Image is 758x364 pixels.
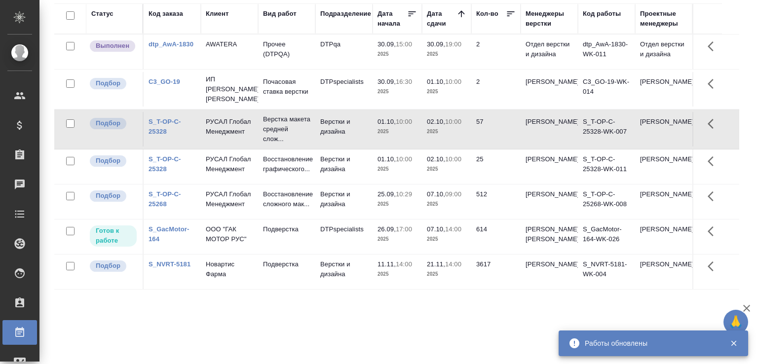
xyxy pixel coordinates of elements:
button: 🙏 [723,310,748,334]
a: S_T-OP-C-25268 [149,190,181,208]
p: Восстановление графического... [263,154,310,174]
button: Закрыть [723,339,744,348]
button: Здесь прячутся важные кнопки [702,255,725,278]
td: [PERSON_NAME] [635,184,692,219]
button: Здесь прячутся важные кнопки [702,184,725,208]
p: 17:00 [396,225,412,233]
td: 57 [471,112,521,146]
div: Кол-во [476,9,498,19]
td: DTPspecialists [315,72,373,107]
p: 25.09, [378,190,396,198]
p: Подбор [96,261,120,271]
p: 01.10, [427,78,445,85]
p: Подбор [96,156,120,166]
div: Подразделение [320,9,371,19]
div: Можно подбирать исполнителей [89,189,138,203]
p: 14:00 [396,260,412,268]
p: 02.10, [427,155,445,163]
a: S_NVRT-5181 [149,260,190,268]
td: 25 [471,149,521,184]
p: 2025 [427,199,466,209]
p: 2025 [378,87,417,97]
p: 01.10, [378,118,396,125]
td: 614 [471,219,521,254]
p: [PERSON_NAME] [526,259,573,269]
p: 19:00 [445,40,461,48]
p: Подбор [96,78,120,88]
p: 2025 [378,269,417,279]
td: dtp_AwA-1830-WK-011 [578,35,635,69]
span: 🙏 [727,312,744,332]
a: S_T-OP-C-25328 [149,118,181,135]
div: Дата сдачи [427,9,456,29]
p: Подбор [96,118,120,128]
p: 2025 [378,199,417,209]
p: РУСАЛ Глобал Менеджмент [206,117,253,137]
button: Здесь прячутся важные кнопки [702,149,725,173]
p: 16:30 [396,78,412,85]
div: Клиент [206,9,228,19]
td: 2 [471,72,521,107]
td: DTPspecialists [315,219,373,254]
div: Можно подбирать исполнителей [89,77,138,90]
p: ООО "ГАК МОТОР РУС" [206,224,253,244]
p: [PERSON_NAME] [526,189,573,199]
p: Прочее (DTPQA) [263,39,310,59]
p: 10:00 [445,155,461,163]
p: 21.11, [427,260,445,268]
td: S_NVRT-5181-WK-004 [578,255,635,289]
p: Подверстка [263,224,310,234]
p: 2025 [427,87,466,97]
td: C3_GO-19-WK-014 [578,72,635,107]
p: 2025 [378,49,417,59]
td: DTPqa [315,35,373,69]
td: S_T-OP-C-25268-WK-008 [578,184,635,219]
div: Вид работ [263,9,297,19]
p: 2025 [378,127,417,137]
p: 10:00 [445,78,461,85]
p: 11.11, [378,260,396,268]
p: 30.09, [378,78,396,85]
p: 14:00 [445,260,461,268]
p: 2025 [378,234,417,244]
p: 30.09, [378,40,396,48]
p: 2025 [427,164,466,174]
td: Отдел верстки и дизайна [635,35,692,69]
div: Код заказа [149,9,183,19]
p: 10:00 [396,118,412,125]
td: [PERSON_NAME] [635,219,692,254]
p: 30.09, [427,40,445,48]
p: Восстановление сложного мак... [263,189,310,209]
button: Здесь прячутся важные кнопки [702,35,725,58]
div: Проектные менеджеры [640,9,687,29]
p: РУСАЛ Глобал Менеджмент [206,154,253,174]
p: 09:00 [445,190,461,198]
div: Исполнитель завершил работу [89,39,138,53]
p: 26.09, [378,225,396,233]
td: [PERSON_NAME] [635,255,692,289]
p: РУСАЛ Глобал Менеджмент [206,189,253,209]
p: 2025 [427,269,466,279]
p: 10:00 [445,118,461,125]
p: 2025 [427,234,466,244]
p: Выполнен [96,41,129,51]
td: Верстки и дизайна [315,149,373,184]
p: AWATERA [206,39,253,49]
p: Верстка макета средней слож... [263,114,310,144]
a: S_T-OP-C-25328 [149,155,181,173]
td: [PERSON_NAME] [635,112,692,146]
td: [PERSON_NAME] [635,72,692,107]
div: Исполнитель может приступить к работе [89,224,138,248]
button: Здесь прячутся важные кнопки [702,219,725,243]
div: Код работы [583,9,621,19]
p: 07.10, [427,225,445,233]
p: [PERSON_NAME], [PERSON_NAME] [526,224,573,244]
p: 15:00 [396,40,412,48]
p: 2025 [427,49,466,59]
p: 10:00 [396,155,412,163]
p: Новартис Фарма [206,259,253,279]
td: Верстки и дизайна [315,112,373,146]
p: 07.10, [427,190,445,198]
div: Менеджеры верстки [526,9,573,29]
a: C3_GO-19 [149,78,180,85]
